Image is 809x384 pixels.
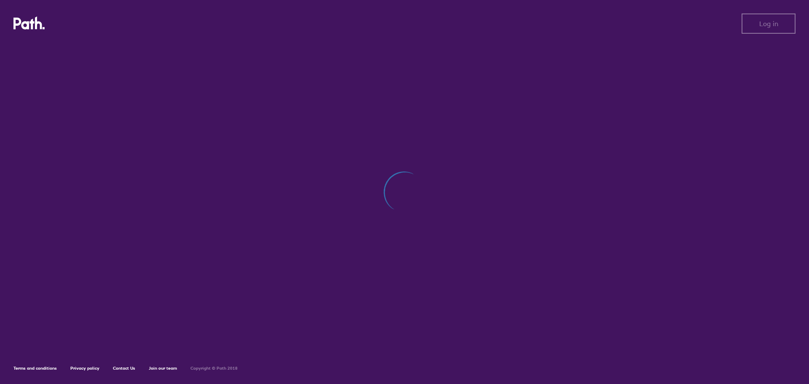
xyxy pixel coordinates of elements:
span: Log in [759,20,778,27]
button: Log in [742,13,796,34]
a: Contact Us [113,365,135,371]
a: Privacy policy [70,365,99,371]
a: Terms and conditions [13,365,57,371]
h6: Copyright © Path 2018 [190,366,238,371]
a: Join our team [149,365,177,371]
